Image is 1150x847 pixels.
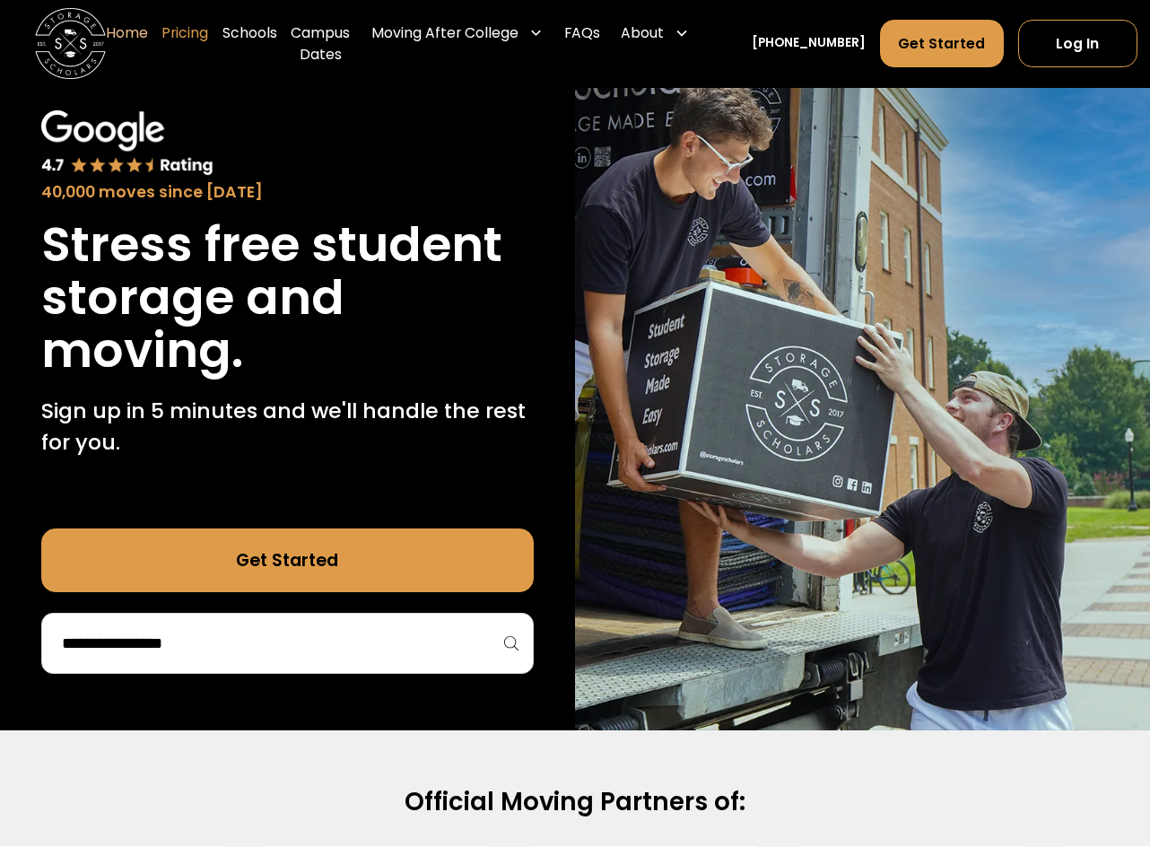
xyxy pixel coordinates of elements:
[1018,21,1137,68] a: Log In
[614,9,696,58] div: About
[41,395,533,458] p: Sign up in 5 minutes and we'll handle the rest for you.
[371,22,518,44] div: Moving After College
[106,9,148,79] a: Home
[41,528,533,592] a: Get Started
[575,55,1150,730] img: Storage Scholars makes moving and storage easy.
[41,110,213,176] img: Google 4.7 star rating
[161,9,208,79] a: Pricing
[41,218,533,378] h1: Stress free student storage and moving.
[222,9,277,79] a: Schools
[880,21,1004,68] a: Get Started
[364,9,550,58] div: Moving After College
[41,180,533,204] div: 40,000 moves since [DATE]
[752,35,866,54] a: [PHONE_NUMBER]
[291,9,350,79] a: Campus Dates
[57,786,1093,818] h2: Official Moving Partners of:
[621,22,664,44] div: About
[35,9,105,79] img: Storage Scholars main logo
[35,9,105,79] a: home
[564,9,600,79] a: FAQs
